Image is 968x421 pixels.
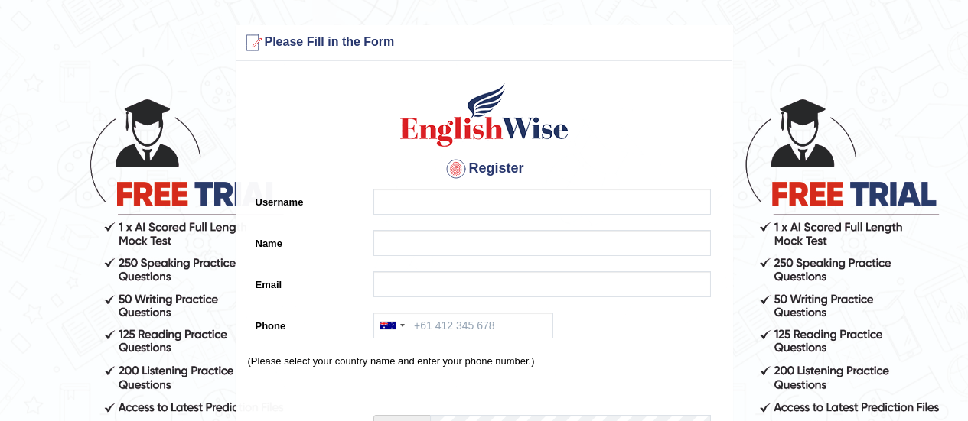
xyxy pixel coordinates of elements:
[397,80,572,149] img: Logo of English Wise create a new account for intelligent practice with AI
[248,157,721,181] h4: Register
[248,271,367,292] label: Email
[248,189,367,209] label: Username
[373,313,553,338] input: +61 412 345 678
[248,313,367,333] label: Phone
[248,230,367,251] label: Name
[374,313,409,338] div: Australia: +61
[248,354,721,368] p: (Please select your country name and enter your phone number.)
[240,31,728,55] h3: Please Fill in the Form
